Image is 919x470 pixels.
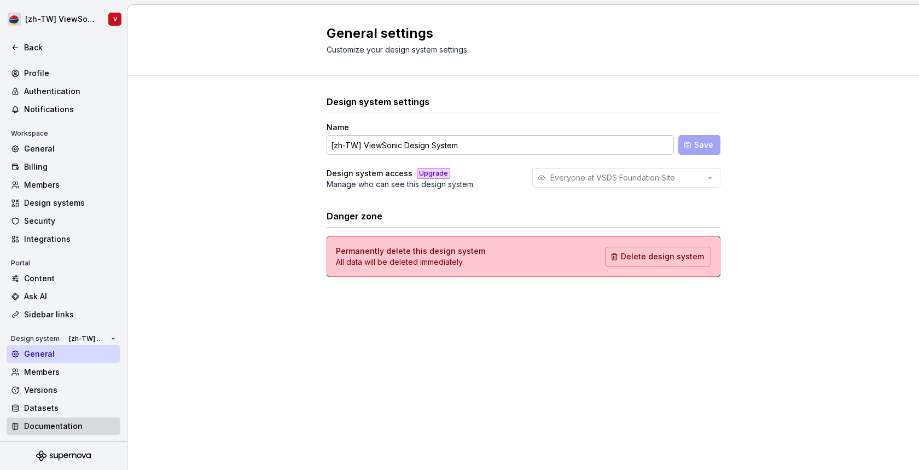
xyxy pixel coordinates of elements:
a: General [7,140,120,158]
a: Members [7,363,120,381]
div: Authentication [24,86,116,97]
div: Ask AI [24,291,116,302]
a: Versions [7,381,120,399]
div: General [24,349,116,359]
div: [zh-TW] ViewSonic Design System [25,14,95,25]
a: Documentation [7,417,120,435]
div: Members [24,367,116,378]
a: Sidebar links [7,306,120,323]
div: Sidebar links [24,309,116,320]
div: Upgrade [417,168,450,179]
a: Design systems [7,194,120,212]
svg: Supernova Logo [36,450,91,461]
h4: Permanently delete this design system [336,246,485,257]
a: Security [7,212,120,230]
div: Portal [7,257,34,270]
h4: Design system access [327,168,412,179]
a: Integrations [7,230,120,248]
button: Delete design system [605,247,711,266]
a: Datasets [7,399,120,417]
span: [zh-TW] ViewSonic Design System [69,334,107,343]
img: c932e1d8-b7d6-4eaa-9a3f-1bdf2902ae77.png [8,13,21,26]
div: Content [24,273,116,284]
div: Workspace [7,127,53,140]
p: Manage who can see this design system. [327,179,475,190]
div: Members [24,179,116,190]
a: Profile [7,65,120,82]
a: Members [7,176,120,194]
label: Name [327,122,349,133]
div: Design system [7,332,64,345]
div: General [24,143,116,154]
div: Integrations [24,234,116,245]
div: Billing [24,161,116,172]
div: Back [24,42,116,53]
div: Documentation [24,421,116,432]
div: Security [24,216,116,227]
a: Authentication [7,83,120,100]
h3: Danger zone [327,210,382,223]
a: Ask AI [7,288,120,305]
a: Content [7,270,120,287]
div: Versions [24,385,116,396]
span: Customize your design system settings. [327,45,469,54]
h2: General settings [327,25,707,42]
div: V [113,15,117,24]
a: Back [7,39,120,56]
p: All data will be deleted immediately. [336,257,485,268]
h3: Design system settings [327,95,429,108]
a: Notifications [7,101,120,118]
a: Billing [7,158,120,176]
div: Design systems [24,198,116,208]
div: Notifications [24,104,116,115]
button: [zh-TW] ViewSonic Design SystemV [2,7,125,31]
span: Delete design system [621,251,704,262]
div: Profile [24,68,116,79]
a: General [7,345,120,363]
div: Datasets [24,403,116,414]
